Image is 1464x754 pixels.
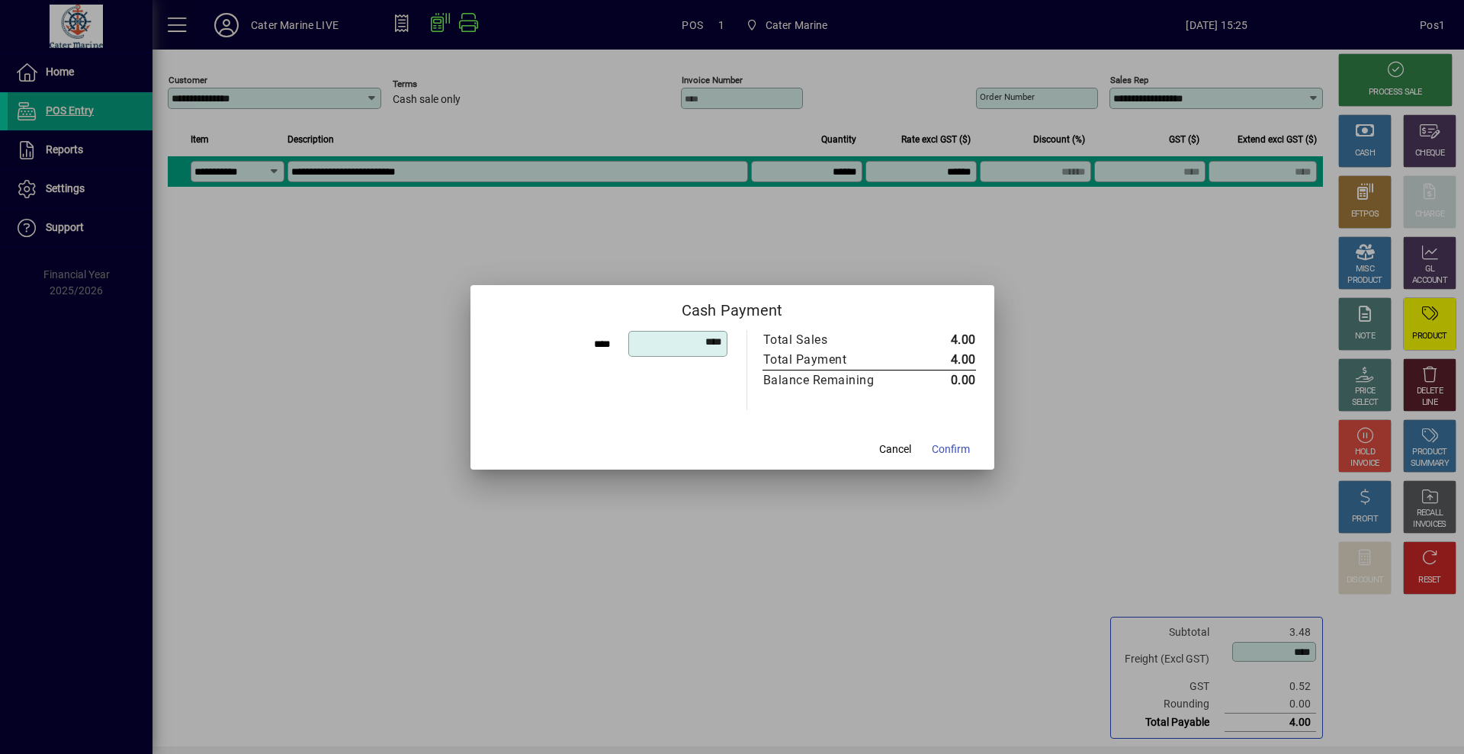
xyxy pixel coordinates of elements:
[879,441,911,457] span: Cancel
[932,441,970,457] span: Confirm
[762,330,907,350] td: Total Sales
[871,436,920,464] button: Cancel
[762,350,907,371] td: Total Payment
[907,330,976,350] td: 4.00
[470,285,994,329] h2: Cash Payment
[907,350,976,371] td: 4.00
[926,436,976,464] button: Confirm
[763,371,891,390] div: Balance Remaining
[907,370,976,390] td: 0.00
